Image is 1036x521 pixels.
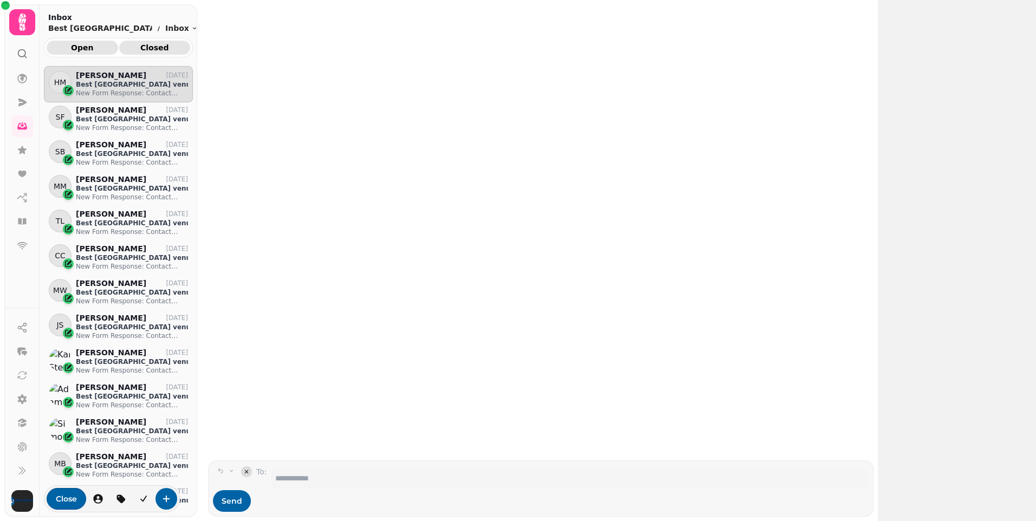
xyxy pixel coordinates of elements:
span: MM [54,181,67,192]
p: New Form Response: Contact Form [76,227,188,236]
p: Best [GEOGRAPHIC_DATA] venue - 83942 [76,115,188,123]
p: Best [GEOGRAPHIC_DATA] venue - 83942 [76,427,188,435]
p: Best [GEOGRAPHIC_DATA] venue - 83942 [76,80,188,89]
p: [DATE] [166,279,188,288]
p: [DATE] [166,314,188,322]
label: To: [256,466,267,488]
p: [DATE] [166,452,188,461]
p: New Form Response: Contact Form [76,158,188,167]
p: Best [GEOGRAPHIC_DATA] venue - 83942 [76,253,188,262]
p: Best [GEOGRAPHIC_DATA] venue - 83942 [76,219,188,227]
p: [PERSON_NAME] [76,175,146,184]
p: Best [GEOGRAPHIC_DATA] venue - 83942 [76,288,188,297]
p: Best [GEOGRAPHIC_DATA] venue - 83942 [76,184,188,193]
p: New Form Response: Contact Form [76,262,188,271]
p: New Form Response: Contact Form [76,435,188,444]
p: [PERSON_NAME] [76,244,146,253]
span: TL [56,216,64,226]
span: SF [56,112,65,122]
p: [PERSON_NAME] [76,383,146,392]
img: Kai Stephenson [49,348,72,371]
p: Best [GEOGRAPHIC_DATA] venue - 83942 [76,323,188,331]
p: New Form Response: Contact Form [76,470,188,479]
p: [PERSON_NAME] [76,314,146,323]
span: JS [56,320,63,330]
p: [DATE] [166,418,188,426]
p: New Form Response: Contact Form [76,331,188,340]
button: Open [47,41,118,55]
button: Close [47,488,86,510]
p: [PERSON_NAME] [76,279,146,288]
p: New Form Response: Contact Form [76,193,188,201]
img: Adam Cain [49,383,72,406]
button: Send [213,490,251,512]
p: [PERSON_NAME] [76,418,146,427]
span: CC [55,250,66,261]
p: [PERSON_NAME] [76,210,146,219]
span: MB [54,458,66,469]
p: [DATE] [166,210,188,218]
button: is-read [133,488,154,510]
p: Best [GEOGRAPHIC_DATA] venue - 83942 [76,392,188,401]
p: [PERSON_NAME] [76,71,146,80]
button: collapse [241,466,252,477]
p: [PERSON_NAME] [76,348,146,357]
p: New Form Response: Contact Form [76,123,188,132]
button: create-convo [156,488,177,510]
p: [PERSON_NAME] [76,106,146,115]
p: [PERSON_NAME] [76,452,146,461]
span: Closed [128,44,182,51]
button: tag-thread [110,488,132,510]
p: [DATE] [166,175,188,184]
span: Send [222,497,242,505]
button: Closed [119,41,191,55]
span: MW [53,285,67,296]
p: Best [GEOGRAPHIC_DATA] venue - 83942 [76,461,188,470]
span: Open [55,44,109,51]
p: Best [GEOGRAPHIC_DATA] venue - 83942 [76,357,188,366]
p: [DATE] [166,71,188,80]
p: [DATE] [166,244,188,253]
div: grid [44,66,193,504]
p: New Form Response: Contact Form [76,297,188,305]
p: [DATE] [166,348,188,357]
p: [DATE] [166,106,188,114]
p: Best [GEOGRAPHIC_DATA] venue - 83942 [76,149,188,158]
h2: Inbox [48,12,198,23]
p: Best [GEOGRAPHIC_DATA] venue - 83942 [48,23,152,34]
p: New Form Response: Contact Form [76,366,188,375]
p: [PERSON_NAME] [76,140,146,149]
nav: breadcrumb [48,23,198,34]
p: [DATE] [166,383,188,392]
button: User avatar [9,490,35,512]
span: HM [54,77,67,88]
span: Close [56,495,77,503]
p: [DATE] [166,140,188,149]
button: Inbox [165,23,198,34]
span: SB [55,146,66,157]
img: Simon Holtham [49,418,72,440]
p: New Form Response: Contact Form [76,89,188,97]
p: New Form Response: Contact Form [76,401,188,409]
img: User avatar [11,490,33,512]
